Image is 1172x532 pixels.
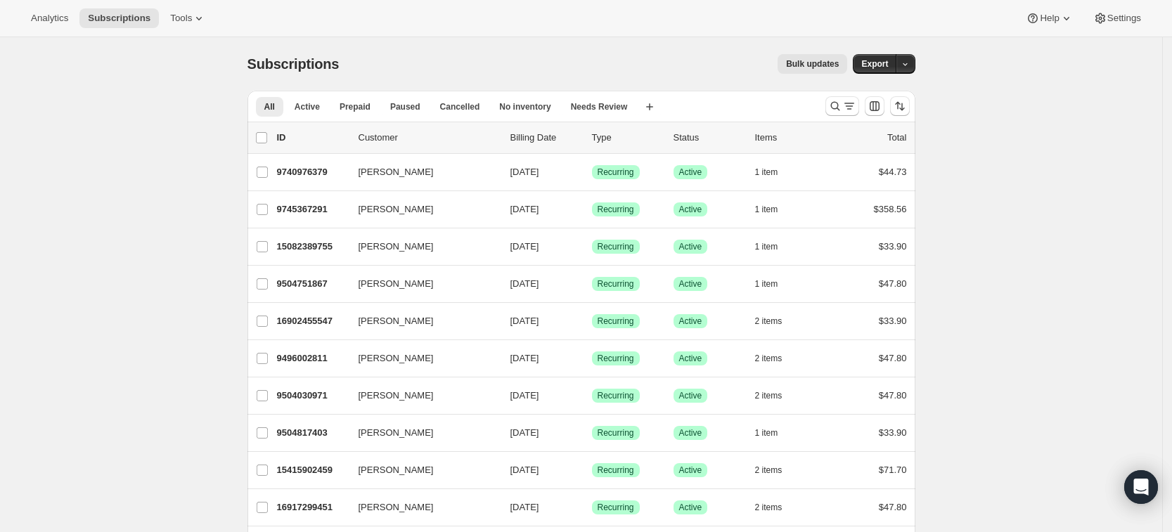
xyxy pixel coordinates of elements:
button: Create new view [638,97,661,117]
span: [DATE] [510,353,539,363]
button: [PERSON_NAME] [350,273,491,295]
span: $33.90 [879,427,907,438]
p: 15082389755 [277,240,347,254]
div: 16902455547[PERSON_NAME][DATE]SuccessRecurringSuccessActive2 items$33.90 [277,311,907,331]
button: [PERSON_NAME] [350,384,491,407]
span: Recurring [598,278,634,290]
div: IDCustomerBilling DateTypeStatusItemsTotal [277,131,907,145]
div: 9504751867[PERSON_NAME][DATE]SuccessRecurringSuccessActive1 item$47.80 [277,274,907,294]
span: [DATE] [510,427,539,438]
span: $47.80 [879,502,907,512]
p: Status [674,131,744,145]
span: [PERSON_NAME] [359,389,434,403]
span: Active [679,316,702,327]
div: 15082389755[PERSON_NAME][DATE]SuccessRecurringSuccessActive1 item$33.90 [277,237,907,257]
span: [DATE] [510,241,539,252]
div: Open Intercom Messenger [1124,470,1158,504]
span: 2 items [755,465,783,476]
span: [DATE] [510,167,539,177]
span: No inventory [499,101,550,112]
span: Recurring [598,465,634,476]
span: Settings [1107,13,1141,24]
div: 9496002811[PERSON_NAME][DATE]SuccessRecurringSuccessActive2 items$47.80 [277,349,907,368]
span: $47.80 [879,353,907,363]
span: Active [295,101,320,112]
div: 16917299451[PERSON_NAME][DATE]SuccessRecurringSuccessActive2 items$47.80 [277,498,907,517]
span: [PERSON_NAME] [359,426,434,440]
p: 9504817403 [277,426,347,440]
span: 1 item [755,241,778,252]
span: Active [679,167,702,178]
button: 2 items [755,460,798,480]
button: 2 items [755,498,798,517]
span: Tools [170,13,192,24]
span: [DATE] [510,465,539,475]
span: [DATE] [510,316,539,326]
span: Recurring [598,167,634,178]
p: 9740976379 [277,165,347,179]
span: Export [861,58,888,70]
span: Prepaid [340,101,371,112]
span: Active [679,241,702,252]
span: Recurring [598,316,634,327]
span: Recurring [598,427,634,439]
span: 1 item [755,167,778,178]
span: $358.56 [874,204,907,214]
span: Subscriptions [88,13,150,24]
span: $44.73 [879,167,907,177]
button: [PERSON_NAME] [350,310,491,332]
span: [DATE] [510,278,539,289]
span: $33.90 [879,316,907,326]
p: 16902455547 [277,314,347,328]
p: Billing Date [510,131,581,145]
span: [PERSON_NAME] [359,240,434,254]
div: Type [592,131,662,145]
span: Recurring [598,204,634,215]
p: 15415902459 [277,463,347,477]
div: 15415902459[PERSON_NAME][DATE]SuccessRecurringSuccessActive2 items$71.70 [277,460,907,480]
span: $47.80 [879,278,907,289]
span: Recurring [598,390,634,401]
span: 2 items [755,353,783,364]
span: $71.70 [879,465,907,475]
button: [PERSON_NAME] [350,459,491,481]
button: 1 item [755,237,794,257]
span: Active [679,204,702,215]
button: [PERSON_NAME] [350,347,491,370]
span: 1 item [755,204,778,215]
button: Sort the results [890,96,910,116]
div: 9740976379[PERSON_NAME][DATE]SuccessRecurringSuccessActive1 item$44.73 [277,162,907,182]
button: 1 item [755,423,794,443]
span: Active [679,278,702,290]
p: Total [887,131,906,145]
span: Active [679,465,702,476]
span: [DATE] [510,204,539,214]
span: [PERSON_NAME] [359,463,434,477]
button: Tools [162,8,214,28]
span: Bulk updates [786,58,839,70]
button: 2 items [755,386,798,406]
span: [PERSON_NAME] [359,165,434,179]
button: Export [853,54,896,74]
button: Bulk updates [778,54,847,74]
button: 1 item [755,274,794,294]
button: 2 items [755,349,798,368]
button: Help [1017,8,1081,28]
p: 9504751867 [277,277,347,291]
button: [PERSON_NAME] [350,496,491,519]
button: Customize table column order and visibility [865,96,884,116]
span: 1 item [755,427,778,439]
span: Active [679,502,702,513]
button: Settings [1085,8,1150,28]
span: Recurring [598,502,634,513]
span: Analytics [31,13,68,24]
p: ID [277,131,347,145]
span: 2 items [755,316,783,327]
span: 1 item [755,278,778,290]
span: [PERSON_NAME] [359,314,434,328]
button: [PERSON_NAME] [350,161,491,183]
button: [PERSON_NAME] [350,198,491,221]
span: $33.90 [879,241,907,252]
div: 9745367291[PERSON_NAME][DATE]SuccessRecurringSuccessActive1 item$358.56 [277,200,907,219]
span: [DATE] [510,502,539,512]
